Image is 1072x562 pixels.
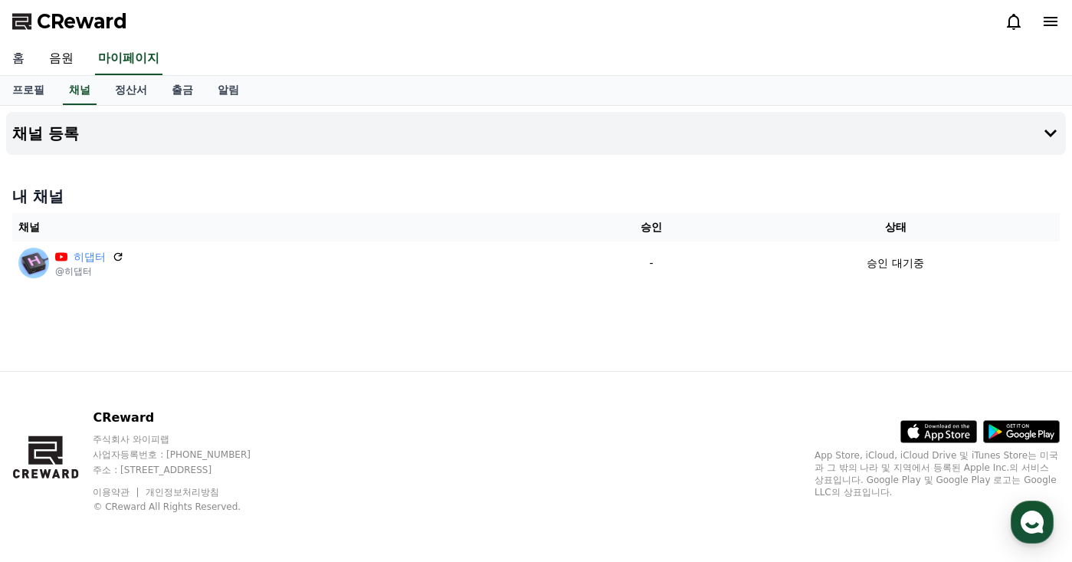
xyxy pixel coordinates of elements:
[93,487,141,498] a: 이용약관
[93,501,280,513] p: © CReward All Rights Reserved.
[18,248,49,278] img: 히댑터
[12,125,79,142] h4: 채널 등록
[731,213,1060,242] th: 상태
[140,458,159,471] span: 대화
[159,76,205,105] a: 출금
[815,449,1060,498] p: App Store, iCloud, iCloud Drive 및 iTunes Store는 미국과 그 밖의 나라 및 지역에서 등록된 Apple Inc.의 서비스 상표입니다. Goo...
[93,449,280,461] p: 사업자등록번호 : [PHONE_NUMBER]
[93,433,280,445] p: 주식회사 와이피랩
[572,213,732,242] th: 승인
[101,435,198,473] a: 대화
[578,255,726,271] p: -
[93,409,280,427] p: CReward
[146,487,219,498] a: 개인정보처리방침
[12,213,572,242] th: 채널
[48,458,57,470] span: 홈
[63,76,97,105] a: 채널
[237,458,255,470] span: 설정
[74,249,106,265] a: 히댑터
[205,76,251,105] a: 알림
[5,435,101,473] a: 홈
[103,76,159,105] a: 정산서
[867,255,923,271] p: 승인 대기중
[95,43,162,75] a: 마이페이지
[93,464,280,476] p: 주소 : [STREET_ADDRESS]
[37,9,127,34] span: CReward
[12,186,1060,207] h4: 내 채널
[55,265,124,278] p: @히댑터
[12,9,127,34] a: CReward
[6,112,1066,155] button: 채널 등록
[198,435,294,473] a: 설정
[37,43,86,75] a: 음원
